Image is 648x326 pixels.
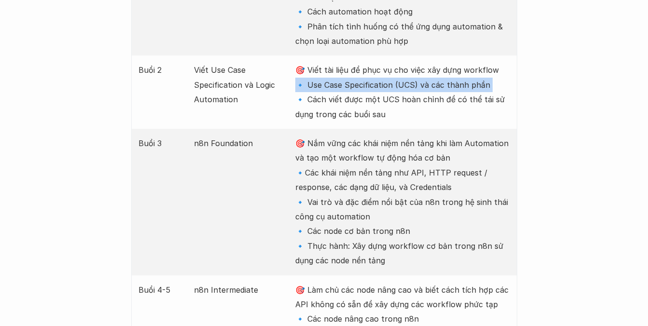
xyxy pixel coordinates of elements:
p: n8n Foundation [194,136,286,150]
p: Viết Use Case Specification và Logic Automation [194,63,286,107]
p: Buổi 2 [138,63,184,77]
p: 🎯 Viết tài liệu để phục vụ cho việc xây dựng workflow 🔹 Use Case Specification (UCS) và các thành... [295,63,510,122]
p: Buổi 3 [138,136,184,150]
p: Buổi 4-5 [138,283,184,297]
p: n8n Intermediate [194,283,286,297]
p: 🎯 Nắm vững các khái niệm nền tảng khi làm Automation và tạo một workflow tự động hóa cơ bản 🔹Các ... [295,136,510,268]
